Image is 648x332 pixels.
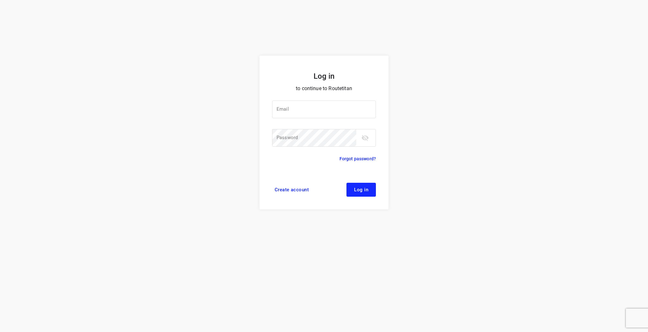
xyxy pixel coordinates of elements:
p: to continue to Routetitan [272,84,376,93]
h5: Log in [272,71,376,82]
span: Log in [354,187,368,192]
a: Forgot password? [340,155,376,163]
a: Routetitan [299,30,349,42]
a: Create account [272,183,311,197]
img: Routetitan [299,30,349,40]
button: Log in [346,183,376,197]
button: toggle password visibility [359,132,371,144]
span: Create account [275,187,309,192]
